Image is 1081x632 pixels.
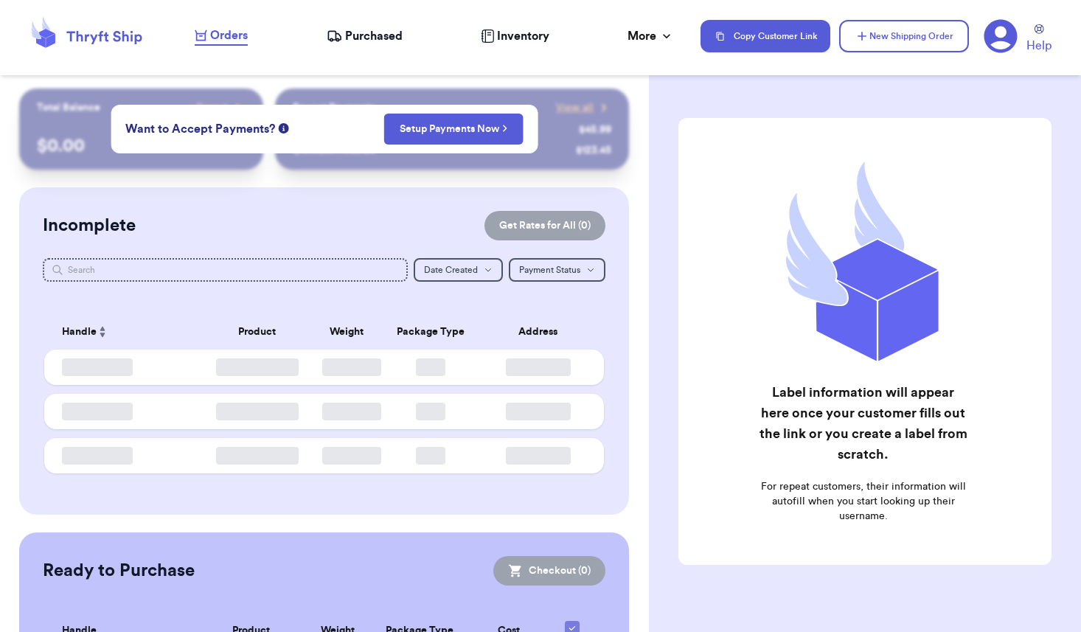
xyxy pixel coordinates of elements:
a: Purchased [327,27,403,45]
p: Recent Payments [293,100,375,115]
span: View all [556,100,594,115]
p: Total Balance [37,100,100,115]
button: Date Created [414,258,503,282]
button: Sort ascending [97,323,108,341]
p: $ 0.00 [37,134,246,158]
button: Checkout (0) [493,556,605,586]
div: $ 45.99 [579,122,611,137]
h2: Incomplete [43,214,136,237]
a: Help [1026,24,1052,55]
span: Date Created [424,265,478,274]
h2: Label information will appear here once your customer fills out the link or you create a label fr... [760,382,967,465]
span: Help [1026,37,1052,55]
button: Setup Payments Now [384,114,524,145]
a: Orders [195,27,248,46]
span: Inventory [497,27,549,45]
input: Search [43,258,408,282]
div: More [628,27,674,45]
span: Purchased [345,27,403,45]
button: Payment Status [509,258,605,282]
div: $ 123.45 [576,143,611,158]
a: Inventory [481,27,549,45]
span: Payout [196,100,228,115]
button: Copy Customer Link [701,20,830,52]
span: Handle [62,324,97,340]
button: New Shipping Order [839,20,969,52]
h2: Ready to Purchase [43,559,195,583]
button: Get Rates for All (0) [484,211,605,240]
a: Setup Payments Now [400,122,508,136]
th: Address [481,314,604,350]
th: Package Type [380,314,482,350]
a: Payout [196,100,246,115]
span: Want to Accept Payments? [125,120,275,138]
span: Payment Status [519,265,580,274]
p: For repeat customers, their information will autofill when you start looking up their username. [760,479,967,524]
th: Weight [313,314,380,350]
span: Orders [210,27,248,44]
a: View all [556,100,611,115]
th: Product [201,314,313,350]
